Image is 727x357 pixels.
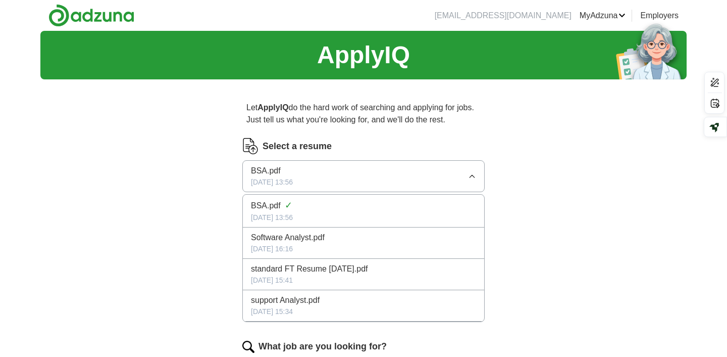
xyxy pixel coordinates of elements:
[317,37,410,73] h1: ApplyIQ
[640,10,679,22] a: Employers
[580,10,626,22] a: MyAdzuna
[251,275,476,286] div: [DATE] 15:41
[242,138,258,154] img: CV Icon
[251,232,325,244] span: Software Analyst.pdf
[263,140,332,153] label: Select a resume
[257,103,288,112] strong: ApplyIQ
[285,199,292,212] span: ✓
[251,294,320,306] span: support Analyst.pdf
[251,212,476,223] div: [DATE] 13:56
[251,165,281,177] span: BSA.pdf
[251,244,476,254] div: [DATE] 16:16
[251,177,293,188] span: [DATE] 13:56
[258,340,387,353] label: What job are you looking for?
[48,4,134,27] img: Adzuna logo
[242,341,254,353] img: search.png
[251,263,368,275] span: standard FT Resume [DATE].pdf
[435,10,572,22] li: [EMAIL_ADDRESS][DOMAIN_NAME]
[251,306,476,317] div: [DATE] 15:34
[242,160,485,192] button: BSA.pdf[DATE] 13:56
[242,98,485,130] p: Let do the hard work of searching and applying for jobs. Just tell us what you're looking for, an...
[251,200,281,212] span: BSA.pdf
